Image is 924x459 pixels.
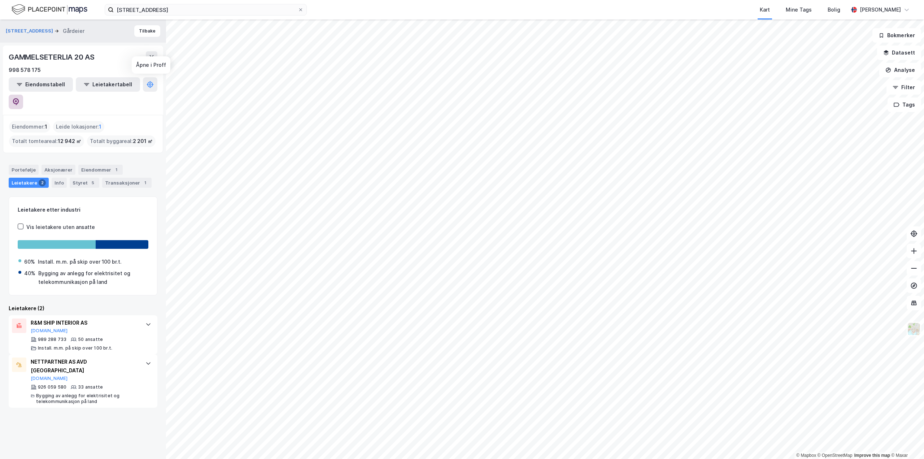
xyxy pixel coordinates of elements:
[818,453,853,458] a: OpenStreetMap
[26,223,95,231] div: Vis leietakere uten ansatte
[31,358,138,375] div: NETTPARTNER AS AVD [GEOGRAPHIC_DATA]
[114,4,298,15] input: Søk på adresse, matrikkel, gårdeiere, leietakere eller personer
[9,165,39,175] div: Portefølje
[78,165,123,175] div: Eiendommer
[87,135,156,147] div: Totalt byggareal :
[760,5,770,14] div: Kart
[42,165,75,175] div: Aksjonærer
[113,166,120,173] div: 1
[53,121,104,133] div: Leide lokasjoner :
[58,137,81,146] span: 12 942 ㎡
[70,178,99,188] div: Styret
[6,27,55,35] button: [STREET_ADDRESS]
[76,77,140,92] button: Leietakertabell
[879,63,921,77] button: Analyse
[860,5,901,14] div: [PERSON_NAME]
[38,269,148,286] div: Bygging av anlegg for elektrisitet og telekommunikasjon på land
[18,205,148,214] div: Leietakere etter industri
[888,424,924,459] div: Kontrollprogram for chat
[36,393,138,404] div: Bygging av anlegg for elektrisitet og telekommunikasjon på land
[24,269,35,278] div: 40%
[12,3,87,16] img: logo.f888ab2527a4732fd821a326f86c7f29.svg
[24,257,35,266] div: 60%
[872,28,921,43] button: Bokmerker
[39,179,46,186] div: 2
[888,98,921,112] button: Tags
[828,5,840,14] div: Bolig
[38,384,66,390] div: 926 059 580
[9,66,41,74] div: 998 578 175
[63,27,84,35] div: Gårdeier
[38,337,66,342] div: 989 288 733
[31,319,138,327] div: R&M SHIP INTERIOR AS
[134,25,160,37] button: Tilbake
[9,178,49,188] div: Leietakere
[9,121,50,133] div: Eiendommer :
[133,137,153,146] span: 2 201 ㎡
[888,424,924,459] iframe: Chat Widget
[45,122,47,131] span: 1
[38,257,122,266] div: Install. m.m. på skip over 100 br.t.
[854,453,890,458] a: Improve this map
[78,337,103,342] div: 50 ansatte
[9,304,157,313] div: Leietakere (2)
[786,5,812,14] div: Mine Tags
[99,122,101,131] span: 1
[9,77,73,92] button: Eiendomstabell
[877,46,921,60] button: Datasett
[9,51,96,63] div: GAMMELSETERLIA 20 AS
[89,179,96,186] div: 5
[9,135,84,147] div: Totalt tomteareal :
[78,384,103,390] div: 33 ansatte
[886,80,921,95] button: Filter
[141,179,149,186] div: 1
[31,376,68,381] button: [DOMAIN_NAME]
[796,453,816,458] a: Mapbox
[102,178,152,188] div: Transaksjoner
[907,322,921,336] img: Z
[38,345,112,351] div: Install. m.m. på skip over 100 br.t.
[52,178,67,188] div: Info
[31,328,68,334] button: [DOMAIN_NAME]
